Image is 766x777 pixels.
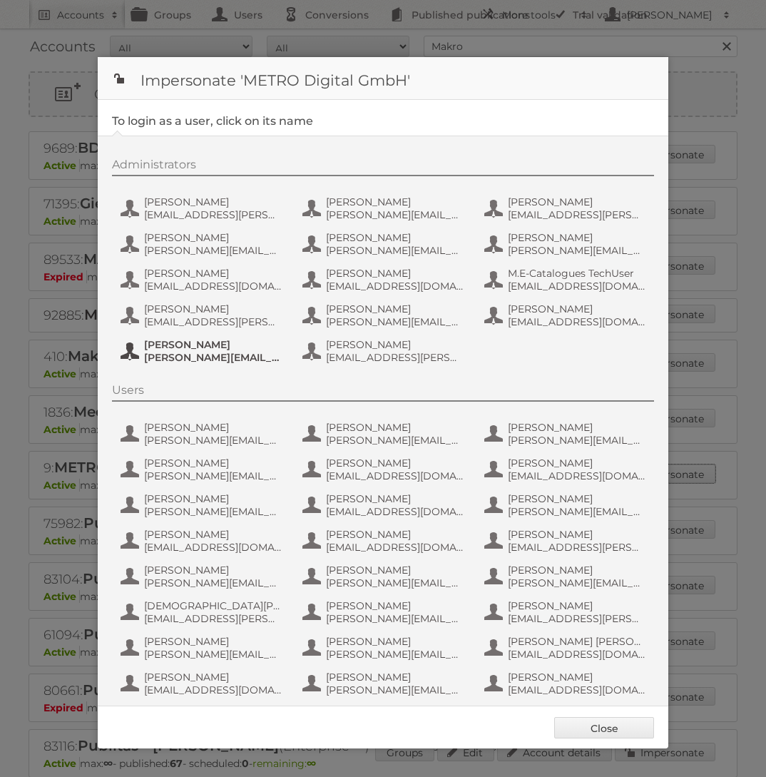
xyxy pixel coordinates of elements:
[554,717,654,738] a: Close
[301,455,469,484] button: [PERSON_NAME] [EMAIL_ADDRESS][DOMAIN_NAME]
[301,598,469,626] button: [PERSON_NAME] [PERSON_NAME][EMAIL_ADDRESS][PERSON_NAME][DOMAIN_NAME]
[144,635,282,648] span: [PERSON_NAME]
[508,505,646,518] span: [PERSON_NAME][EMAIL_ADDRESS][PERSON_NAME][DOMAIN_NAME]
[326,671,464,684] span: [PERSON_NAME]
[144,434,282,447] span: [PERSON_NAME][EMAIL_ADDRESS][PERSON_NAME][PERSON_NAME][DOMAIN_NAME]
[112,158,654,176] div: Administrators
[483,455,650,484] button: [PERSON_NAME] [EMAIL_ADDRESS][DOMAIN_NAME]
[483,301,650,330] button: [PERSON_NAME] [EMAIL_ADDRESS][DOMAIN_NAME]
[301,337,469,365] button: [PERSON_NAME] [EMAIL_ADDRESS][PERSON_NAME][DOMAIN_NAME]
[144,684,282,696] span: [EMAIL_ADDRESS][DOMAIN_NAME]
[508,612,646,625] span: [EMAIL_ADDRESS][PERSON_NAME][DOMAIN_NAME]
[144,612,282,625] span: [EMAIL_ADDRESS][PERSON_NAME][DOMAIN_NAME]
[508,648,646,661] span: [EMAIL_ADDRESS][DOMAIN_NAME]
[326,635,464,648] span: [PERSON_NAME]
[119,491,287,519] button: [PERSON_NAME] [PERSON_NAME][EMAIL_ADDRESS][PERSON_NAME][DOMAIN_NAME]
[326,648,464,661] span: [PERSON_NAME][EMAIL_ADDRESS][PERSON_NAME][DOMAIN_NAME]
[326,315,464,328] span: [PERSON_NAME][EMAIL_ADDRESS][DOMAIN_NAME]
[326,457,464,469] span: [PERSON_NAME]
[144,351,282,364] span: [PERSON_NAME][EMAIL_ADDRESS][PERSON_NAME][DOMAIN_NAME]
[326,208,464,221] span: [PERSON_NAME][EMAIL_ADDRESS][PERSON_NAME][DOMAIN_NAME]
[119,337,287,365] button: [PERSON_NAME] [PERSON_NAME][EMAIL_ADDRESS][PERSON_NAME][DOMAIN_NAME]
[301,669,469,698] button: [PERSON_NAME] [PERSON_NAME][EMAIL_ADDRESS][PERSON_NAME][DOMAIN_NAME]
[483,491,650,519] button: [PERSON_NAME] [PERSON_NAME][EMAIL_ADDRESS][PERSON_NAME][DOMAIN_NAME]
[301,420,469,448] button: [PERSON_NAME] [PERSON_NAME][EMAIL_ADDRESS][PERSON_NAME][DOMAIN_NAME]
[508,434,646,447] span: [PERSON_NAME][EMAIL_ADDRESS][PERSON_NAME][DOMAIN_NAME]
[483,420,650,448] button: [PERSON_NAME] [PERSON_NAME][EMAIL_ADDRESS][PERSON_NAME][DOMAIN_NAME]
[508,564,646,577] span: [PERSON_NAME]
[144,338,282,351] span: [PERSON_NAME]
[119,455,287,484] button: [PERSON_NAME] [PERSON_NAME][EMAIL_ADDRESS][PERSON_NAME][DOMAIN_NAME]
[119,705,287,733] button: [PERSON_NAME] [PERSON_NAME][EMAIL_ADDRESS][PERSON_NAME][DOMAIN_NAME]
[301,230,469,258] button: [PERSON_NAME] [PERSON_NAME][EMAIL_ADDRESS][PERSON_NAME][DOMAIN_NAME]
[144,195,282,208] span: [PERSON_NAME]
[119,527,287,555] button: [PERSON_NAME] [EMAIL_ADDRESS][DOMAIN_NAME]
[508,315,646,328] span: [EMAIL_ADDRESS][DOMAIN_NAME]
[326,684,464,696] span: [PERSON_NAME][EMAIL_ADDRESS][PERSON_NAME][DOMAIN_NAME]
[483,562,650,591] button: [PERSON_NAME] [PERSON_NAME][EMAIL_ADDRESS][PERSON_NAME][DOMAIN_NAME]
[326,612,464,625] span: [PERSON_NAME][EMAIL_ADDRESS][PERSON_NAME][DOMAIN_NAME]
[144,457,282,469] span: [PERSON_NAME]
[301,265,469,294] button: [PERSON_NAME] [EMAIL_ADDRESS][DOMAIN_NAME]
[326,338,464,351] span: [PERSON_NAME]
[483,230,650,258] button: [PERSON_NAME] [PERSON_NAME][EMAIL_ADDRESS][DOMAIN_NAME]
[508,244,646,257] span: [PERSON_NAME][EMAIL_ADDRESS][DOMAIN_NAME]
[326,244,464,257] span: [PERSON_NAME][EMAIL_ADDRESS][PERSON_NAME][DOMAIN_NAME]
[326,267,464,280] span: [PERSON_NAME]
[326,303,464,315] span: [PERSON_NAME]
[119,420,287,448] button: [PERSON_NAME] [PERSON_NAME][EMAIL_ADDRESS][PERSON_NAME][PERSON_NAME][DOMAIN_NAME]
[144,528,282,541] span: [PERSON_NAME]
[144,599,282,612] span: [DEMOGRAPHIC_DATA][PERSON_NAME]
[326,564,464,577] span: [PERSON_NAME]
[301,562,469,591] button: [PERSON_NAME] [PERSON_NAME][EMAIL_ADDRESS][PERSON_NAME][DOMAIN_NAME]
[483,527,650,555] button: [PERSON_NAME] [EMAIL_ADDRESS][PERSON_NAME][DOMAIN_NAME]
[508,421,646,434] span: [PERSON_NAME]
[508,267,646,280] span: M.E-Catalogues TechUser
[483,265,650,294] button: M.E-Catalogues TechUser [EMAIL_ADDRESS][DOMAIN_NAME]
[98,57,668,100] h1: Impersonate 'METRO Digital GmbH'
[144,421,282,434] span: [PERSON_NAME]
[508,469,646,482] span: [EMAIL_ADDRESS][DOMAIN_NAME]
[301,705,469,733] button: [PERSON_NAME] [EMAIL_ADDRESS][DOMAIN_NAME]
[119,265,287,294] button: [PERSON_NAME] [EMAIL_ADDRESS][DOMAIN_NAME]
[326,421,464,434] span: [PERSON_NAME]
[119,562,287,591] button: [PERSON_NAME] [PERSON_NAME][EMAIL_ADDRESS][PERSON_NAME][DOMAIN_NAME]
[144,505,282,518] span: [PERSON_NAME][EMAIL_ADDRESS][PERSON_NAME][DOMAIN_NAME]
[144,208,282,221] span: [EMAIL_ADDRESS][PERSON_NAME][DOMAIN_NAME]
[301,301,469,330] button: [PERSON_NAME] [PERSON_NAME][EMAIL_ADDRESS][DOMAIN_NAME]
[508,577,646,589] span: [PERSON_NAME][EMAIL_ADDRESS][PERSON_NAME][DOMAIN_NAME]
[301,634,469,662] button: [PERSON_NAME] [PERSON_NAME][EMAIL_ADDRESS][PERSON_NAME][DOMAIN_NAME]
[326,528,464,541] span: [PERSON_NAME]
[483,194,650,223] button: [PERSON_NAME] [EMAIL_ADDRESS][PERSON_NAME][DOMAIN_NAME]
[508,671,646,684] span: [PERSON_NAME]
[508,492,646,505] span: [PERSON_NAME]
[483,669,650,698] button: [PERSON_NAME] [EMAIL_ADDRESS][DOMAIN_NAME]
[119,669,287,698] button: [PERSON_NAME] [EMAIL_ADDRESS][DOMAIN_NAME]
[326,577,464,589] span: [PERSON_NAME][EMAIL_ADDRESS][PERSON_NAME][DOMAIN_NAME]
[508,599,646,612] span: [PERSON_NAME]
[508,528,646,541] span: [PERSON_NAME]
[301,491,469,519] button: [PERSON_NAME] [EMAIL_ADDRESS][DOMAIN_NAME]
[326,469,464,482] span: [EMAIL_ADDRESS][DOMAIN_NAME]
[508,541,646,554] span: [EMAIL_ADDRESS][PERSON_NAME][DOMAIN_NAME]
[483,634,650,662] button: [PERSON_NAME] [PERSON_NAME] [PERSON_NAME] [EMAIL_ADDRESS][DOMAIN_NAME]
[326,541,464,554] span: [EMAIL_ADDRESS][DOMAIN_NAME]
[508,195,646,208] span: [PERSON_NAME]
[112,114,313,128] legend: To login as a user, click on its name
[119,598,287,626] button: [DEMOGRAPHIC_DATA][PERSON_NAME] [EMAIL_ADDRESS][PERSON_NAME][DOMAIN_NAME]
[326,280,464,293] span: [EMAIL_ADDRESS][DOMAIN_NAME]
[144,231,282,244] span: [PERSON_NAME]
[326,599,464,612] span: [PERSON_NAME]
[326,231,464,244] span: [PERSON_NAME]
[144,648,282,661] span: [PERSON_NAME][EMAIL_ADDRESS][DOMAIN_NAME]
[144,577,282,589] span: [PERSON_NAME][EMAIL_ADDRESS][PERSON_NAME][DOMAIN_NAME]
[301,194,469,223] button: [PERSON_NAME] [PERSON_NAME][EMAIL_ADDRESS][PERSON_NAME][DOMAIN_NAME]
[119,634,287,662] button: [PERSON_NAME] [PERSON_NAME][EMAIL_ADDRESS][DOMAIN_NAME]
[144,280,282,293] span: [EMAIL_ADDRESS][DOMAIN_NAME]
[119,301,287,330] button: [PERSON_NAME] [EMAIL_ADDRESS][PERSON_NAME][DOMAIN_NAME]
[326,351,464,364] span: [EMAIL_ADDRESS][PERSON_NAME][DOMAIN_NAME]
[508,684,646,696] span: [EMAIL_ADDRESS][DOMAIN_NAME]
[144,267,282,280] span: [PERSON_NAME]
[144,469,282,482] span: [PERSON_NAME][EMAIL_ADDRESS][PERSON_NAME][DOMAIN_NAME]
[144,244,282,257] span: [PERSON_NAME][EMAIL_ADDRESS][PERSON_NAME][DOMAIN_NAME]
